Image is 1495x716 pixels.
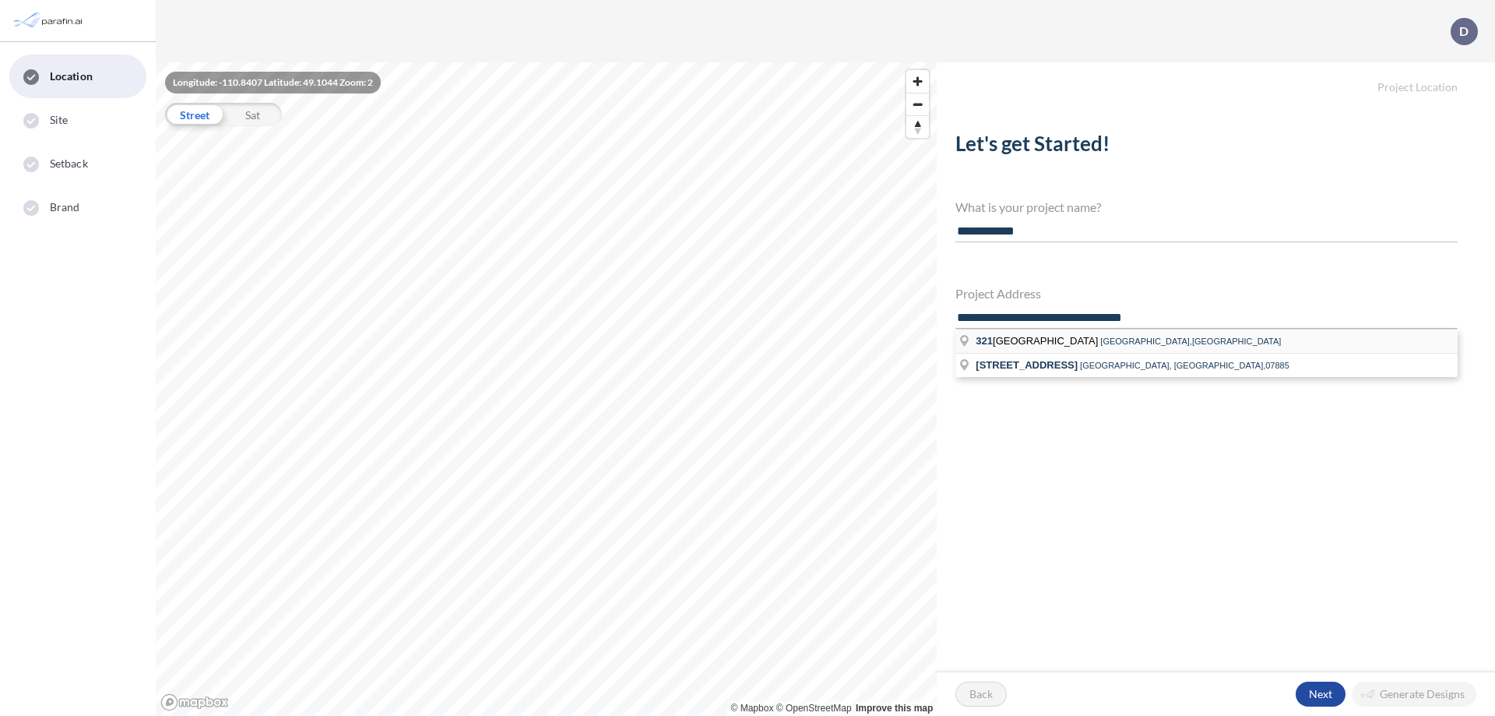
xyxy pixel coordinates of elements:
p: Next [1309,686,1332,702]
a: OpenStreetMap [776,703,852,714]
canvas: Map [156,62,937,716]
span: [STREET_ADDRESS] [976,359,1078,371]
div: Street [165,103,223,126]
h2: Let's get Started! [955,132,1458,162]
button: Reset bearing to north [906,115,929,138]
span: Location [50,69,93,84]
span: Setback [50,156,88,171]
h4: Project Address [955,286,1458,301]
div: Sat [223,103,282,126]
span: 321 [976,335,993,347]
span: [GEOGRAPHIC_DATA], [GEOGRAPHIC_DATA],07885 [1080,361,1289,370]
button: Zoom out [906,93,929,115]
div: Longitude: -110.8407 Latitude: 49.1044 Zoom: 2 [165,72,381,93]
h5: Project Location [937,62,1495,94]
button: Zoom in [906,70,929,93]
span: Reset bearing to north [906,116,929,138]
img: Parafin [12,6,87,35]
a: Improve this map [856,703,933,714]
h4: What is your project name? [955,199,1458,214]
span: [GEOGRAPHIC_DATA] [976,335,1100,347]
a: Mapbox [731,703,774,714]
button: Next [1296,682,1345,707]
span: [GEOGRAPHIC_DATA],[GEOGRAPHIC_DATA] [1100,337,1281,346]
span: Site [50,112,68,128]
a: Mapbox homepage [160,693,229,711]
p: D [1459,24,1469,38]
span: Brand [50,199,80,215]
